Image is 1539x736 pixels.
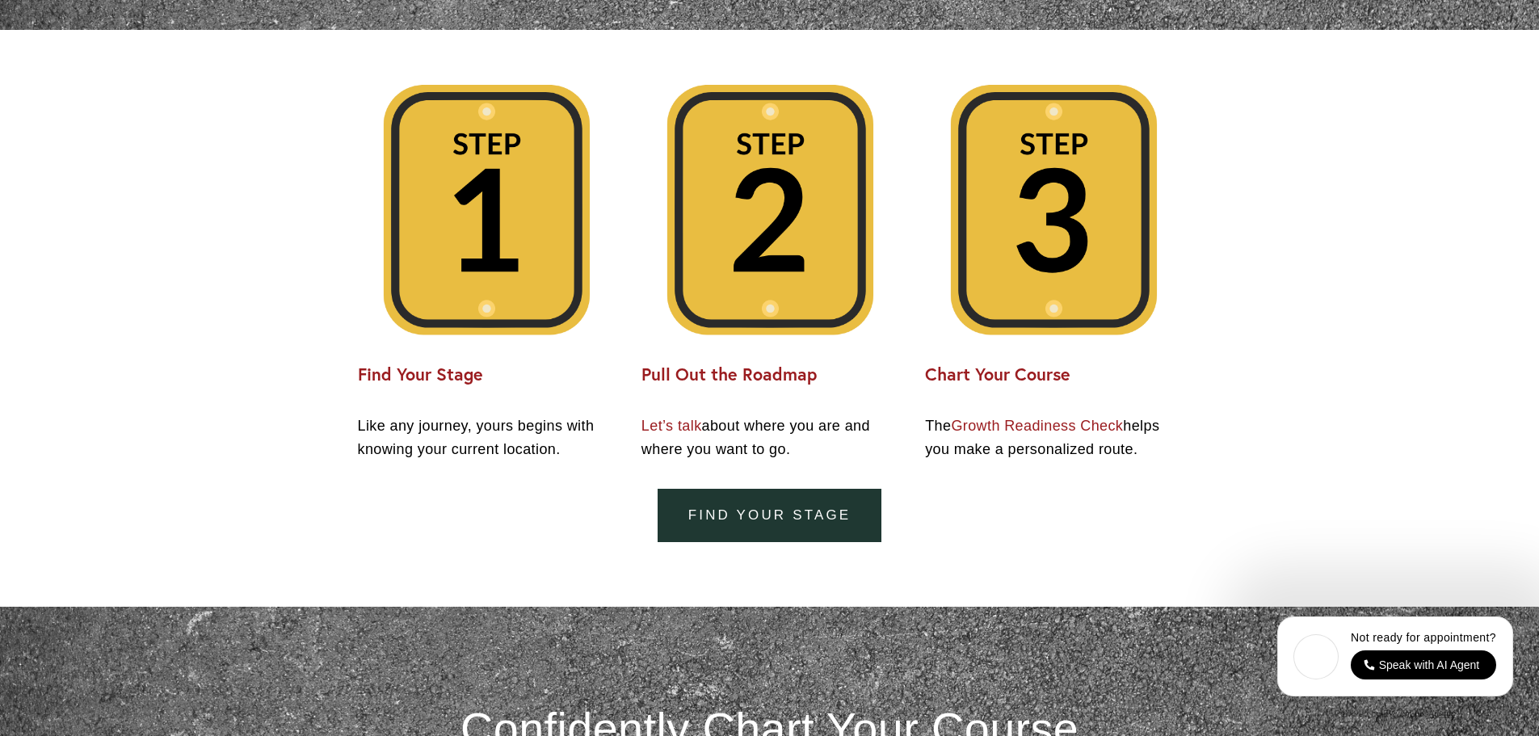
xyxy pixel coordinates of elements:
[925,414,1181,461] p: The helps you make a personalized route.
[951,418,1123,434] a: Growth Readiness Check
[358,414,614,461] p: Like any journey, yours begins with knowing your current location.
[641,363,817,385] strong: Pull Out the Roadmap
[925,363,1070,385] strong: Chart Your Course
[641,418,702,434] a: Let’s talk
[641,414,898,461] p: about where you are and where you want to go.
[358,363,483,385] strong: Find Your Stage
[658,489,881,543] a: Find Your Stage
